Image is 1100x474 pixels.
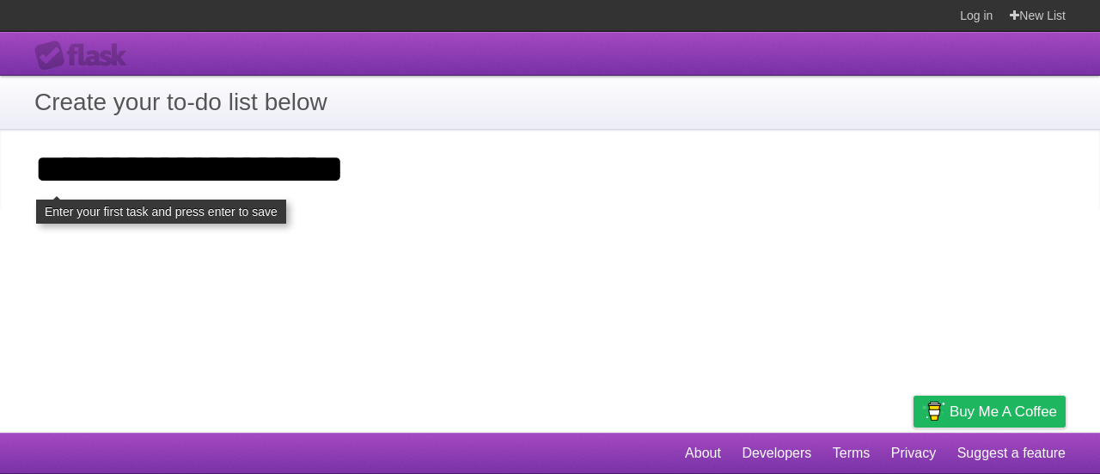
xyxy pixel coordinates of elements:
[922,397,945,426] img: Buy me a coffee
[914,396,1066,428] a: Buy me a coffee
[34,84,1066,120] h1: Create your to-do list below
[833,437,871,470] a: Terms
[685,437,721,470] a: About
[34,40,137,71] div: Flask
[742,437,811,470] a: Developers
[957,437,1066,470] a: Suggest a feature
[950,397,1057,427] span: Buy me a coffee
[891,437,936,470] a: Privacy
